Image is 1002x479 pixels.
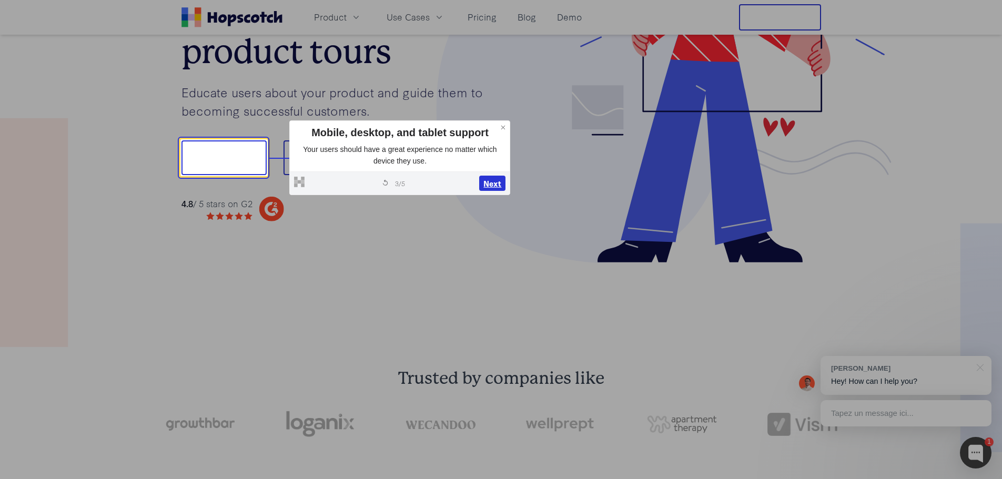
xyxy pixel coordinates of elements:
span: 3 / 5 [395,178,405,188]
img: growthbar-logo [165,417,235,431]
strong: 4.8 [181,197,193,209]
a: Home [181,7,282,27]
button: Show me! [181,140,267,175]
img: png-apartment-therapy-house-studio-apartment-home [647,415,717,433]
h2: Trusted by companies like [114,368,888,389]
p: Hey! How can I help you? [831,376,981,387]
div: Tapez un message ici... [821,400,991,426]
a: Blog [513,8,540,26]
div: 1 [985,437,994,446]
button: Book a demo [284,140,386,175]
a: Pricing [463,8,501,26]
p: Educate users about your product and guide them to becoming successful customers. [181,83,501,119]
button: Free Trial [739,4,821,30]
p: Your users should have a great experience no matter which device they use. [294,144,505,167]
button: Product [308,8,368,26]
div: [PERSON_NAME] [831,363,970,373]
span: Product [314,11,347,24]
button: Use Cases [380,8,451,26]
span: Use Cases [387,11,430,24]
img: loganix-logo [285,406,355,443]
img: wellprept logo [526,414,596,434]
a: Demo [553,8,586,26]
div: / 5 stars on G2 [181,197,252,210]
div: Mobile, desktop, and tablet support [294,125,505,140]
img: Mark Spera [799,375,815,391]
img: wecandoo-logo [406,419,475,429]
button: Next [479,176,505,191]
img: vism logo [767,413,837,436]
